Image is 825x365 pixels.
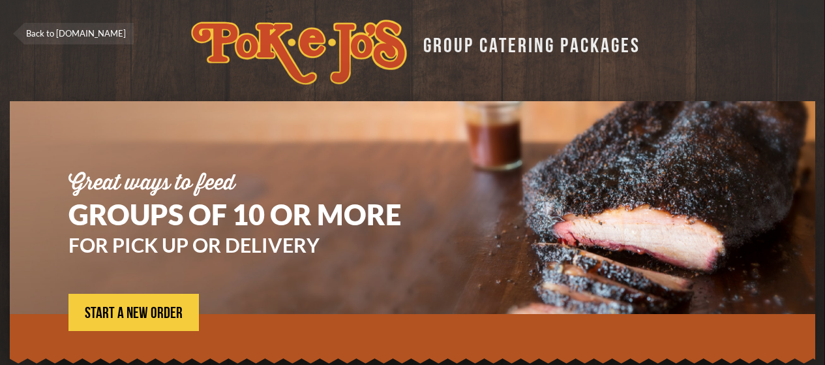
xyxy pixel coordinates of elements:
span: START A NEW ORDER [85,306,183,321]
a: Back to [DOMAIN_NAME] [13,23,134,44]
h1: GROUPS OF 10 OR MORE [68,200,426,229]
h3: FOR PICK UP OR DELIVERY [68,235,426,255]
a: START A NEW ORDER [68,294,199,331]
img: logo.svg [191,20,407,85]
div: GROUP CATERING PACKAGES [413,30,640,56]
div: Great ways to feed [68,173,426,194]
